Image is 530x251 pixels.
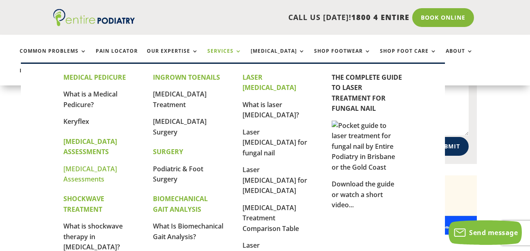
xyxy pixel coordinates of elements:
a: What Is Biomechanical Gait Analysis? [153,222,223,241]
strong: LASER [MEDICAL_DATA] [243,73,296,92]
a: [MEDICAL_DATA] [251,48,305,66]
span: Send message [469,228,518,237]
button: Send message [449,220,522,245]
a: Laser [MEDICAL_DATA] for [MEDICAL_DATA] [243,165,307,195]
strong: MEDICAL PEDICURE [63,73,126,82]
span: 1800 4 ENTIRE [351,12,409,22]
a: Common Problems [20,48,87,66]
a: Podiatric & Foot Surgery [153,164,203,184]
a: Download the guide or watch a short video... [332,179,394,209]
strong: SURGERY [153,147,183,156]
a: [MEDICAL_DATA] Treatment [153,90,207,109]
a: THE COMPLETE GUIDE TO LASER TREATMENT FOR FUNGAL NAIL [332,73,402,113]
a: What is laser [MEDICAL_DATA]? [243,100,299,120]
strong: [MEDICAL_DATA] ASSESSMENTS [63,137,117,157]
img: logo (1) [53,9,135,26]
a: Our Expertise [147,48,198,66]
a: [MEDICAL_DATA] Treatment Comparison Table [243,203,299,233]
p: CALL US [DATE]! [148,12,409,23]
a: Locations [20,68,61,85]
a: Pain Locator [96,48,138,66]
a: Book Online [412,8,474,27]
a: Services [207,48,242,66]
strong: SHOCKWAVE TREATMENT [63,194,104,214]
strong: BIOMECHANICAL GAIT ANALYSIS [153,194,208,214]
a: Laser [MEDICAL_DATA] for fungal nail [243,128,307,157]
a: Shop Foot Care [380,48,437,66]
img: Pocket guide to laser treatment for fungal nail by Entire Podiatry in Brisbane or the Gold Coast [332,121,402,173]
a: [MEDICAL_DATA] Assessments [63,164,117,184]
a: Shop Footwear [314,48,371,66]
a: About [446,48,473,66]
a: What is a Medical Pedicure? [63,90,117,109]
button: Submit [427,137,469,156]
a: Entire Podiatry [53,20,135,28]
a: Keryflex [63,117,89,126]
strong: INGROWN TOENAILS [153,73,220,82]
a: [MEDICAL_DATA] Surgery [153,117,207,137]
